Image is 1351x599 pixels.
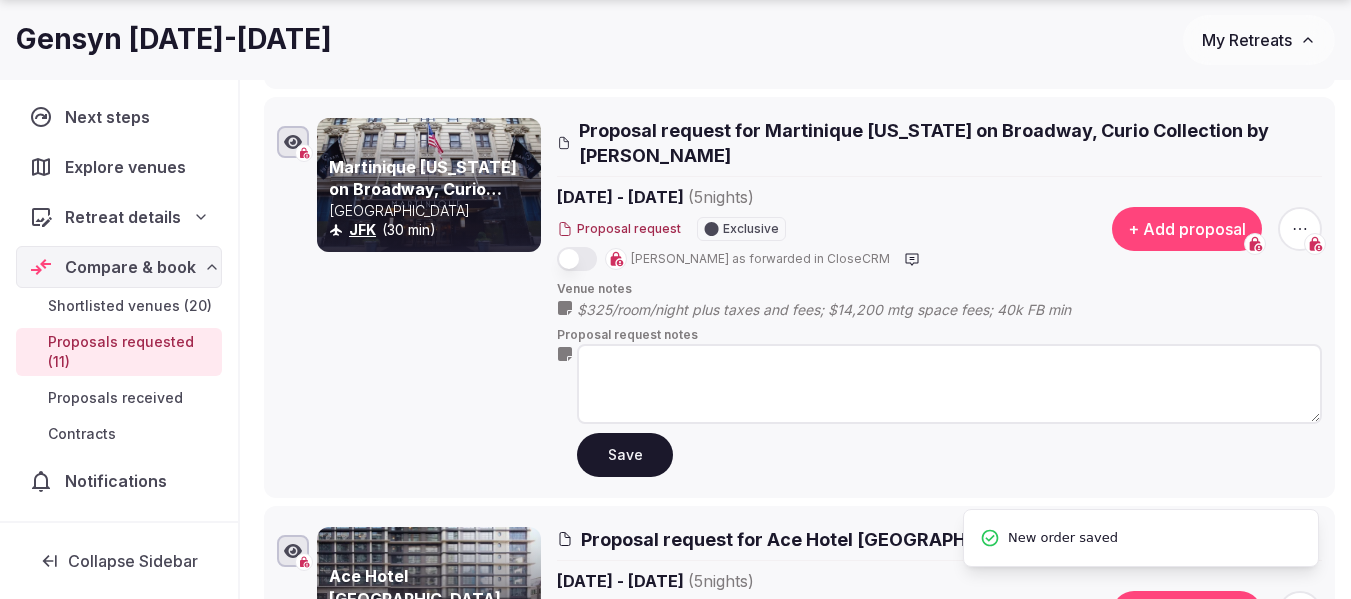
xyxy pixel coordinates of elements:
span: My Retreats [1202,30,1292,50]
button: Collapse Sidebar [16,539,222,583]
a: Explore venues [16,146,222,188]
span: [DATE] - [DATE] [557,569,909,593]
a: Contracts [16,420,222,448]
span: Contracts [48,424,116,444]
span: Exclusive [723,223,779,235]
button: Proposal request [557,221,681,238]
span: Venue notes [557,281,1322,298]
button: + Add proposal [1112,207,1262,251]
span: [PERSON_NAME] as forwarded in CloseCRM [631,251,890,268]
span: $325/room/night plus taxes and fees; $14,200 mtg space fees; 40k FB min [577,300,1111,320]
button: Save [577,433,673,477]
h1: Gensyn [DATE]-[DATE] [16,20,332,59]
span: Explore venues [65,155,194,179]
span: Compare & book [65,255,196,279]
span: Proposals received [48,388,183,408]
button: My Retreats [1183,15,1335,65]
span: New order saved [1008,526,1118,550]
a: Shortlisted venues (20) [16,292,222,320]
span: Notifications [65,469,175,493]
a: Notifications [16,460,222,502]
a: Martinique [US_STATE] on Broadway, Curio Collection by [PERSON_NAME] [329,157,517,244]
button: JFK [349,220,376,240]
span: Retreat details [65,205,181,229]
p: [GEOGRAPHIC_DATA] [329,201,537,221]
div: (30 min) [329,220,537,240]
a: Proposals received [16,384,222,412]
a: JFK [349,221,376,238]
span: ( 5 night s ) [688,187,754,207]
span: Proposal request for Martinique [US_STATE] on Broadway, Curio Collection by [PERSON_NAME] [579,118,1322,168]
span: Shortlisted venues (20) [48,296,212,316]
span: Next steps [65,105,158,129]
a: Proposals requested (11) [16,328,222,376]
span: Collapse Sidebar [68,551,198,571]
span: Proposal request for Ace Hotel [GEOGRAPHIC_DATA] [581,527,1046,552]
a: Next steps [16,96,222,138]
span: ( 5 night s ) [688,571,754,591]
span: Proposal request notes [557,327,1322,344]
span: Proposals requested (11) [48,332,214,372]
span: [DATE] - [DATE] [557,185,909,209]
